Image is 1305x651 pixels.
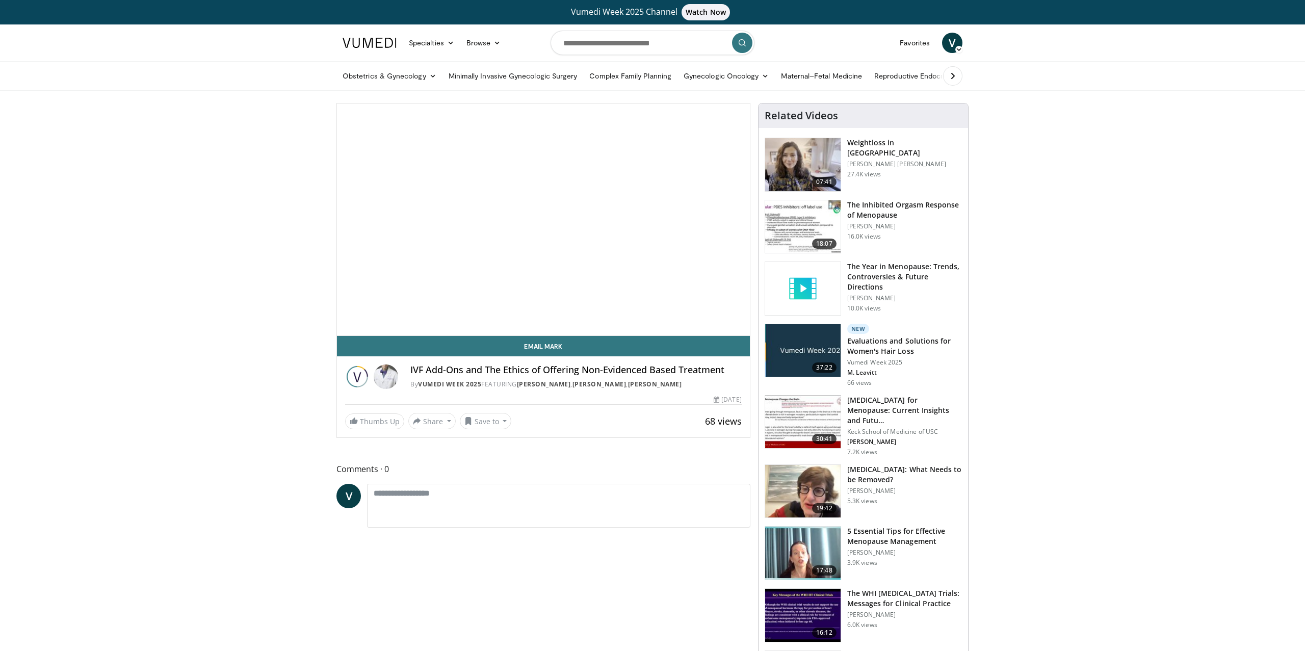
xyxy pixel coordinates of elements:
img: VuMedi Logo [343,38,397,48]
span: 16:12 [812,628,837,638]
a: Specialties [403,33,460,53]
img: 4d0a4bbe-a17a-46ab-a4ad-f5554927e0d3.150x105_q85_crop-smart_upscale.jpg [765,465,841,518]
a: 16:12 The WHI [MEDICAL_DATA] Trials: Messages for Clinical Practice [PERSON_NAME] 6.0K views [765,588,962,642]
a: 07:41 Weightloss in [GEOGRAPHIC_DATA] [PERSON_NAME] [PERSON_NAME] 27.4K views [765,138,962,192]
a: Favorites [894,33,936,53]
a: Vumedi Week 2025 ChannelWatch Now [344,4,961,20]
img: 6839e091-2cdb-4894-b49b-01b874b873c4.150x105_q85_crop-smart_upscale.jpg [765,527,841,580]
p: 10.0K views [847,304,881,313]
a: [PERSON_NAME] [628,380,682,388]
h3: Weightloss in [GEOGRAPHIC_DATA] [847,138,962,158]
h3: Evaluations and Solutions for Women's Hair Loss [847,336,962,356]
img: Avatar [374,364,398,389]
img: 47271b8a-94f4-49c8-b914-2a3d3af03a9e.150x105_q85_crop-smart_upscale.jpg [765,396,841,449]
a: 18:07 The Inhibited Orgasm Response of Menopause [PERSON_NAME] 16.0K views [765,200,962,254]
p: New [847,324,870,334]
a: 30:41 [MEDICAL_DATA] for Menopause: Current Insights and Futu… Keck School of Medicine of USC [PE... [765,395,962,456]
p: 7.2K views [847,448,877,456]
p: Keck School of Medicine of USC [847,428,962,436]
p: [PERSON_NAME] [847,222,962,230]
h3: The Year in Menopause: Trends, Controversies & Future Directions [847,262,962,292]
p: 16.0K views [847,232,881,241]
h4: Related Videos [765,110,838,122]
span: 07:41 [812,177,837,187]
a: Maternal–Fetal Medicine [775,66,868,86]
span: Watch Now [682,4,730,20]
span: 18:07 [812,239,837,249]
p: 5.3K views [847,497,877,505]
a: Thumbs Up [345,413,404,429]
img: 283c0f17-5e2d-42ba-a87c-168d447cdba4.150x105_q85_crop-smart_upscale.jpg [765,200,841,253]
div: [DATE] [714,395,741,404]
h3: [MEDICAL_DATA] for Menopause: Current Insights and Futu… [847,395,962,426]
a: [PERSON_NAME] [517,380,571,388]
a: Gynecologic Oncology [677,66,775,86]
span: Comments 0 [336,462,750,476]
span: 30:41 [812,434,837,444]
span: 17:48 [812,565,837,576]
span: 37:22 [812,362,837,373]
div: By FEATURING , , [410,380,742,389]
a: Minimally Invasive Gynecologic Surgery [442,66,584,86]
p: Vumedi Week 2025 [847,358,962,367]
h4: IVF Add-Ons and The Ethics of Offering Non-Evidenced Based Treatment [410,364,742,376]
p: 66 views [847,379,872,387]
a: The Year in Menopause: Trends, Controversies & Future Directions [PERSON_NAME] 10.0K views [765,262,962,316]
span: 68 views [705,415,742,427]
video-js: Video Player [337,103,750,336]
h3: The WHI [MEDICAL_DATA] Trials: Messages for Clinical Practice [847,588,962,609]
p: [PERSON_NAME] [847,611,962,619]
button: Share [408,413,456,429]
p: [PERSON_NAME] [PERSON_NAME] [847,160,962,168]
img: Vumedi Week 2025 [345,364,370,389]
img: video_placeholder_short.svg [765,262,841,315]
p: 3.9K views [847,559,877,567]
p: [PERSON_NAME] [847,294,962,302]
a: Complex Family Planning [583,66,677,86]
a: 37:22 New Evaluations and Solutions for Women's Hair Loss Vumedi Week 2025 M. Leavitt 66 views [765,324,962,387]
button: Save to [460,413,512,429]
input: Search topics, interventions [551,31,754,55]
a: 19:42 [MEDICAL_DATA]: What Needs to be Removed? [PERSON_NAME] 5.3K views [765,464,962,518]
a: [PERSON_NAME] [572,380,627,388]
a: V [336,484,361,508]
h3: 5 Essential Tips for Effective Menopause Management [847,526,962,546]
img: 9983fed1-7565-45be-8934-aef1103ce6e2.150x105_q85_crop-smart_upscale.jpg [765,138,841,191]
p: [PERSON_NAME] [847,487,962,495]
a: Vumedi Week 2025 [418,380,481,388]
a: V [942,33,962,53]
img: 4dd4c714-532f-44da-96b3-d887f22c4efa.jpg.150x105_q85_crop-smart_upscale.jpg [765,324,841,377]
p: [PERSON_NAME] [847,438,962,446]
p: M. Leavitt [847,369,962,377]
a: Browse [460,33,507,53]
span: 19:42 [812,503,837,513]
img: 532cbc20-ffc3-4bbe-9091-e962fdb15cb8.150x105_q85_crop-smart_upscale.jpg [765,589,841,642]
a: Obstetrics & Gynecology [336,66,442,86]
p: 27.4K views [847,170,881,178]
h3: [MEDICAL_DATA]: What Needs to be Removed? [847,464,962,485]
h3: The Inhibited Orgasm Response of Menopause [847,200,962,220]
a: Email Mark [337,336,750,356]
a: Reproductive Endocrinology & [MEDICAL_DATA] [868,66,1039,86]
a: 17:48 5 Essential Tips for Effective Menopause Management [PERSON_NAME] 3.9K views [765,526,962,580]
p: 6.0K views [847,621,877,629]
p: [PERSON_NAME] [847,549,962,557]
